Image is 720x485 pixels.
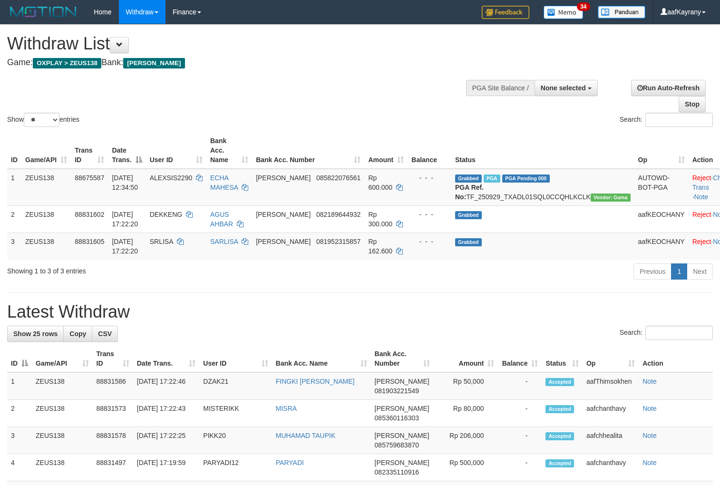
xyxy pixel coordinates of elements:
[32,372,93,400] td: ZEUS138
[375,441,419,449] span: Copy 085759683870 to clipboard
[272,345,371,372] th: Bank Acc. Name: activate to sort column ascending
[316,238,360,245] span: Copy 081952315857 to clipboard
[21,169,71,206] td: ZEUS138
[112,238,138,255] span: [DATE] 17:22:20
[642,378,657,385] a: Note
[687,263,713,280] a: Next
[210,238,238,245] a: SARLISA
[75,238,104,245] span: 88831605
[7,205,21,233] td: 2
[206,132,252,169] th: Bank Acc. Name: activate to sort column ascending
[692,174,711,182] a: Reject
[276,432,336,439] a: MUHAMAD TAUPIK
[544,6,584,19] img: Button%20Memo.svg
[545,432,574,440] span: Accepted
[93,372,133,400] td: 88831586
[24,113,59,127] select: Showentries
[484,175,500,183] span: Marked by aafpengsreynich
[108,132,146,169] th: Date Trans.: activate to sort column descending
[498,400,542,427] td: -
[7,169,21,206] td: 1
[199,454,272,481] td: PARYADI12
[63,326,92,342] a: Copy
[375,459,429,466] span: [PERSON_NAME]
[71,132,108,169] th: Trans ID: activate to sort column ascending
[577,2,590,11] span: 34
[133,454,200,481] td: [DATE] 17:19:59
[583,427,639,454] td: aafchhealita
[256,238,311,245] span: [PERSON_NAME]
[133,372,200,400] td: [DATE] 17:22:46
[645,326,713,340] input: Search:
[375,405,429,412] span: [PERSON_NAME]
[498,345,542,372] th: Balance: activate to sort column ascending
[7,454,32,481] td: 4
[455,238,482,246] span: Grabbed
[7,400,32,427] td: 2
[466,80,535,96] div: PGA Site Balance /
[591,194,631,202] span: Vendor URL: https://trx31.1velocity.biz
[7,372,32,400] td: 1
[316,211,360,218] span: Copy 082189644932 to clipboard
[21,132,71,169] th: Game/API: activate to sort column ascending
[123,58,185,68] span: [PERSON_NAME]
[375,414,419,422] span: Copy 085360116303 to clipboard
[133,400,200,427] td: [DATE] 17:22:43
[642,405,657,412] a: Note
[671,263,687,280] a: 1
[642,432,657,439] a: Note
[694,193,709,201] a: Note
[455,184,484,201] b: PGA Ref. No:
[583,400,639,427] td: aafchanthavy
[13,330,58,338] span: Show 25 rows
[634,233,689,260] td: aafKEOCHANY
[411,237,448,246] div: - - -
[545,405,574,413] span: Accepted
[434,400,498,427] td: Rp 80,000
[7,58,470,68] h4: Game: Bank:
[7,132,21,169] th: ID
[199,345,272,372] th: User ID: activate to sort column ascending
[375,468,419,476] span: Copy 082335110916 to clipboard
[679,96,706,112] a: Stop
[434,345,498,372] th: Amount: activate to sort column ascending
[7,34,470,53] h1: Withdraw List
[455,175,482,183] span: Grabbed
[631,80,706,96] a: Run Auto-Refresh
[93,400,133,427] td: 88831573
[75,174,104,182] span: 88675587
[32,454,93,481] td: ZEUS138
[692,211,711,218] a: Reject
[434,427,498,454] td: Rp 206,000
[7,345,32,372] th: ID: activate to sort column descending
[133,345,200,372] th: Date Trans.: activate to sort column ascending
[7,262,293,276] div: Showing 1 to 3 of 3 entries
[634,169,689,206] td: AUTOWD-BOT-PGA
[7,427,32,454] td: 3
[545,378,574,386] span: Accepted
[408,132,451,169] th: Balance
[364,132,408,169] th: Amount: activate to sort column ascending
[112,174,138,191] span: [DATE] 12:34:50
[7,5,79,19] img: MOTION_logo.png
[583,345,639,372] th: Op: activate to sort column ascending
[639,345,713,372] th: Action
[498,454,542,481] td: -
[210,211,233,228] a: AGUS AHBAR
[371,345,434,372] th: Bank Acc. Number: activate to sort column ascending
[133,427,200,454] td: [DATE] 17:22:25
[150,238,173,245] span: SRLISA
[455,211,482,219] span: Grabbed
[7,113,79,127] label: Show entries
[368,174,392,191] span: Rp 600.000
[75,211,104,218] span: 88831602
[32,400,93,427] td: ZEUS138
[256,174,311,182] span: [PERSON_NAME]
[498,427,542,454] td: -
[33,58,101,68] span: OXPLAY > ZEUS138
[98,330,112,338] span: CSV
[375,378,429,385] span: [PERSON_NAME]
[32,345,93,372] th: Game/API: activate to sort column ascending
[32,427,93,454] td: ZEUS138
[368,211,392,228] span: Rp 300.000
